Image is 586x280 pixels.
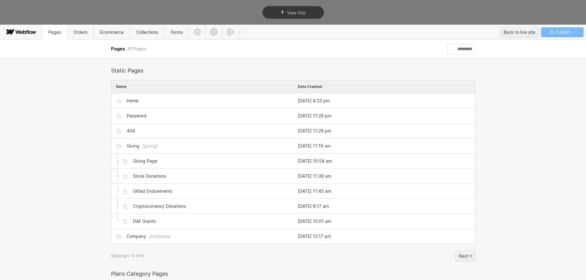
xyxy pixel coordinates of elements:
[298,219,331,224] div: [DATE] 10:01 am
[287,10,305,15] span: View Site
[133,219,156,224] div: DAF Grants
[459,251,468,261] span: Next
[142,144,158,148] div: /giving/
[298,159,332,164] div: [DATE] 10:58 am
[298,174,331,179] div: [DATE] 11:39 am
[100,30,124,35] span: Ecommerce
[127,113,146,118] div: Password
[111,270,475,277] div: Plans Category Pages
[171,30,183,35] span: Forms
[133,174,166,179] div: Stock Donations
[298,128,331,133] div: [DATE] 11:29 pm
[136,30,158,35] span: Collections
[126,46,146,51] span: 87 Pages
[111,254,144,258] div: Showing 1-10 of 51
[554,28,570,37] span: Publish
[111,80,293,93] div: Name
[298,234,331,239] div: [DATE] 12:17 pm
[74,30,87,35] span: Orders
[541,27,584,37] button: Publish
[504,28,535,37] div: Back to live site
[298,204,329,209] div: [DATE] 9:17 am
[298,189,331,194] div: [DATE] 11:45 am
[127,98,138,103] div: Home
[127,128,135,133] div: 404
[149,234,171,239] div: /company/
[127,144,139,148] div: Giving
[500,27,539,37] button: Back to live site
[298,113,331,118] div: [DATE] 11:29 pm
[48,30,61,35] span: Pages
[455,250,475,261] button: Next
[133,189,172,194] div: Gifted Endowments
[298,85,322,89] span: Date Created
[298,144,331,148] div: [DATE] 11:19 am
[111,67,475,74] div: Static Pages
[127,234,146,239] div: Company
[133,204,186,209] div: Cryptocurrency Donations
[111,46,125,52] span: Pages
[298,98,330,103] div: [DATE] 4:23 pm
[133,159,157,164] div: Giving Page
